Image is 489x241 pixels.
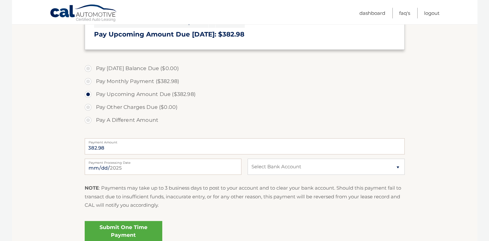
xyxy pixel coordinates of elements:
a: FAQ's [399,8,410,18]
label: Payment Processing Date [85,159,241,164]
p: : Payments may take up to 3 business days to post to your account and to clear your bank account.... [85,184,405,209]
strong: NOTE [85,185,99,191]
label: Pay A Different Amount [85,114,405,127]
a: Dashboard [359,8,385,18]
input: Payment Amount [85,138,405,154]
h3: Pay Upcoming Amount Due [DATE]: $382.98 [94,30,395,38]
label: Pay Monthly Payment ($382.98) [85,75,405,88]
input: Payment Date [85,159,241,175]
label: Pay [DATE] Balance Due ($0.00) [85,62,405,75]
label: Payment Amount [85,138,405,143]
label: Pay Other Charges Due ($0.00) [85,101,405,114]
a: Cal Automotive [50,4,118,23]
a: Logout [424,8,440,18]
label: Pay Upcoming Amount Due ($382.98) [85,88,405,101]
